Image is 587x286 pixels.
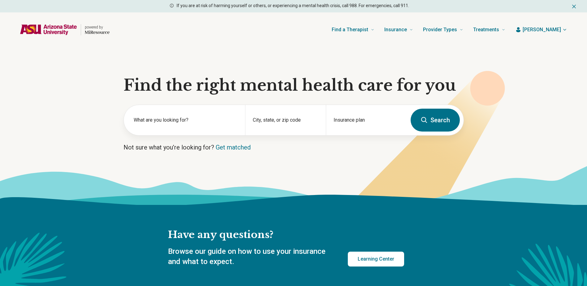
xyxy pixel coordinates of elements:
h2: Have any questions? [168,228,404,241]
label: What are you looking for? [134,116,238,124]
span: Provider Types [423,25,457,34]
a: Provider Types [423,17,463,42]
a: Find a Therapist [332,17,374,42]
a: Home page [20,20,110,40]
p: If you are at risk of harming yourself or others, or experiencing a mental health crisis, call 98... [177,2,409,9]
button: Dismiss [571,2,577,10]
span: Find a Therapist [332,25,368,34]
a: Get matched [216,144,251,151]
h1: Find the right mental health care for you [123,76,464,95]
p: powered by [85,25,110,30]
span: Insurance [384,25,407,34]
span: [PERSON_NAME] [523,26,561,33]
p: Not sure what you’re looking for? [123,143,464,152]
button: Search [411,109,460,132]
a: Treatments [473,17,505,42]
a: Learning Center [348,252,404,266]
button: [PERSON_NAME] [515,26,567,33]
p: Browse our guide on how to use your insurance and what to expect. [168,246,333,267]
span: Treatments [473,25,499,34]
a: Insurance [384,17,413,42]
